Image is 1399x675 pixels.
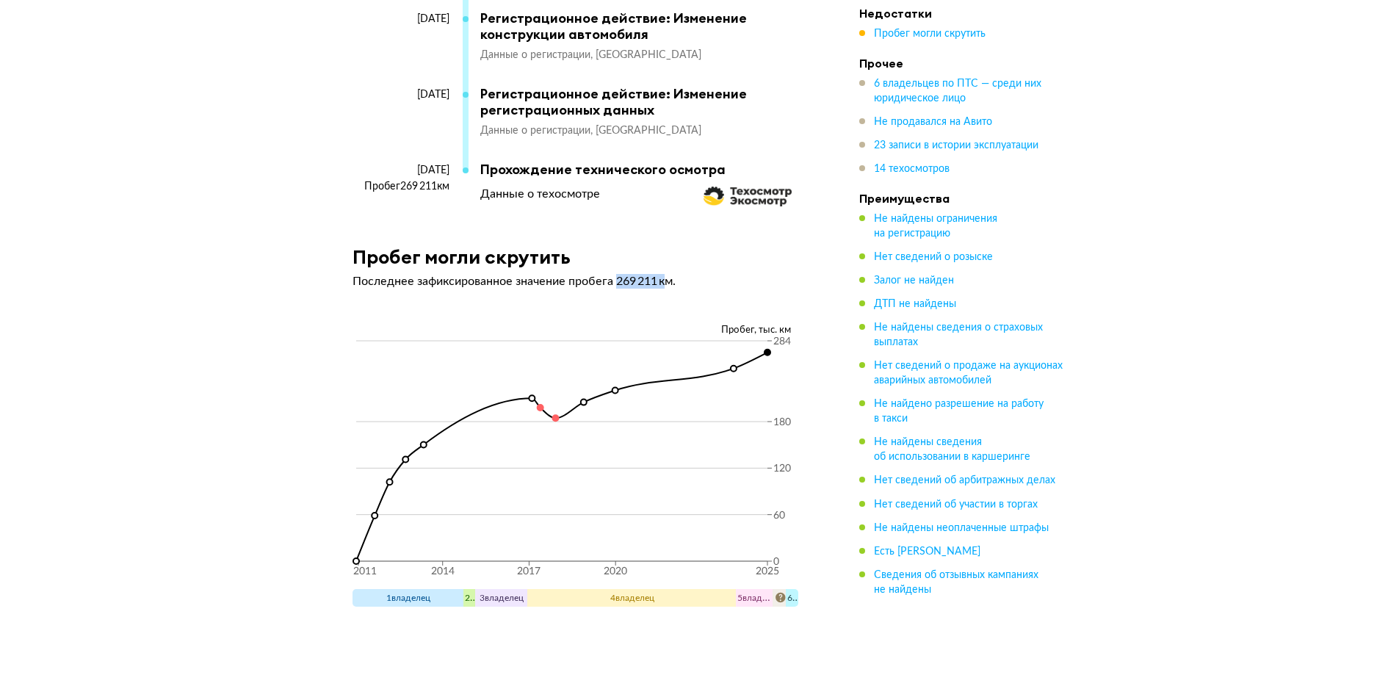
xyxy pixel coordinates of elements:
span: 1 владелец [386,593,430,602]
tspan: 0 [773,557,779,567]
div: [DATE] [353,164,449,177]
span: Не найдены сведения об использовании в каршеринге [874,437,1030,462]
div: Регистрационное действие: Изменение регистрационных данных [480,86,800,118]
div: Пробег 269 211 км [353,180,449,193]
h4: Преимущества [859,191,1065,206]
span: 2 владелец [465,593,509,603]
div: Пробег, тыс. км [353,324,815,337]
tspan: 284 [773,336,791,347]
tspan: 2011 [353,566,377,577]
span: Залог не найден [874,275,954,286]
div: [DATE] [353,12,449,26]
span: Не продавался на Авито [874,117,992,127]
span: Сведения об отзывных кампаниях не найдены [874,569,1038,594]
span: Есть [PERSON_NAME] [874,546,980,556]
img: logo [704,187,792,206]
h4: Недостатки [859,6,1065,21]
span: Пробег могли скрутить [874,29,986,39]
span: Не найдены неоплаченные штрафы [874,522,1049,533]
span: Не найдено разрешение на работу в такси [874,399,1044,424]
tspan: 180 [773,417,791,427]
span: 6 владелец [787,593,831,603]
span: [GEOGRAPHIC_DATA] [596,50,701,60]
tspan: 2020 [604,566,627,577]
span: Нет сведений о продаже на аукционах аварийных автомобилей [874,361,1063,386]
h4: Прочее [859,56,1065,71]
tspan: 60 [773,510,785,521]
span: Нет сведений о розыске [874,252,993,262]
span: Нет сведений об арбитражных делах [874,475,1055,486]
tspan: 2025 [756,566,779,577]
span: Данные о регистрации [480,126,596,136]
span: 6 владельцев по ПТС — среди них юридическое лицо [874,79,1041,104]
span: Нет сведений об участии в торгах [874,499,1038,509]
p: Последнее зафиксированное значение пробега 269 211 км. [353,274,815,289]
span: 23 записи в истории эксплуатации [874,140,1038,151]
span: 14 техосмотров [874,164,950,174]
span: 3 владелец [480,593,524,602]
div: [DATE] [353,88,449,101]
div: Данные о техосмотре [480,187,600,201]
div: Прохождение технического осмотра [480,162,800,178]
span: ДТП не найдены [874,299,956,309]
tspan: 2014 [430,566,454,577]
span: Не найдены ограничения на регистрацию [874,214,997,239]
span: 5 владелец [737,593,781,603]
div: Регистрационное действие: Изменение конструкции автомобиля [480,10,800,43]
tspan: 2017 [517,566,541,577]
span: Не найдены сведения о страховых выплатах [874,322,1043,347]
span: [GEOGRAPHIC_DATA] [596,126,701,136]
tspan: 120 [773,464,791,474]
h3: Пробег могли скрутить [353,245,571,268]
span: 4 владелец [610,593,654,602]
span: Данные о регистрации [480,50,596,60]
